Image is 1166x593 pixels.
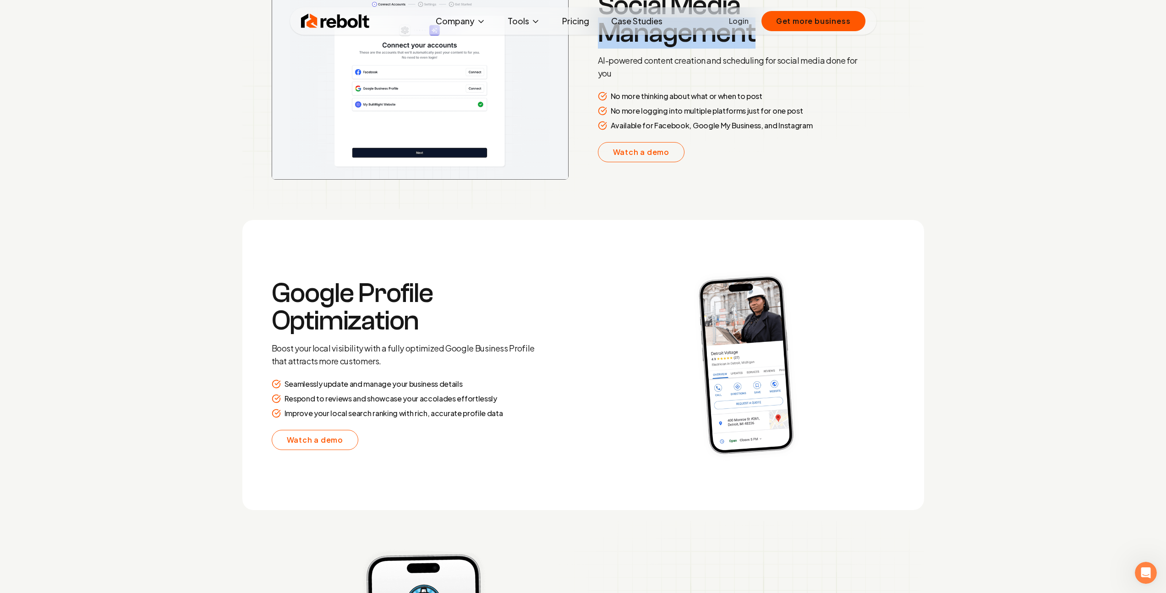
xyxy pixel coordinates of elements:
button: Get more business [761,11,865,31]
p: Seamlessly update and manage your business details [285,379,463,390]
p: Improve your local search ranking with rich, accurate profile data [285,408,503,419]
p: No more logging into multiple platforms just for one post [611,105,803,116]
a: Watch a demo [272,430,359,450]
img: Social Preview [598,249,895,481]
button: Tools [500,12,547,30]
h3: Google Profile Optimization [272,280,536,335]
p: Available for Facebook, Google My Business, and Instagram [611,120,813,131]
iframe: Intercom live chat [1135,562,1157,584]
p: Boost your local visibility with a fully optimized Google Business Profile that attracts more cus... [272,342,536,368]
a: Pricing [555,12,597,30]
button: Company [428,12,493,30]
a: Login [729,16,749,27]
p: Respond to reviews and showcase your accolades effortlessly [285,393,497,404]
a: Case Studies [604,12,670,30]
img: Rebolt Logo [301,12,370,30]
p: No more thinking about what or when to post [611,91,762,102]
a: Watch a demo [598,142,685,162]
p: AI-powered content creation and scheduling for social media done for you [598,54,862,80]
